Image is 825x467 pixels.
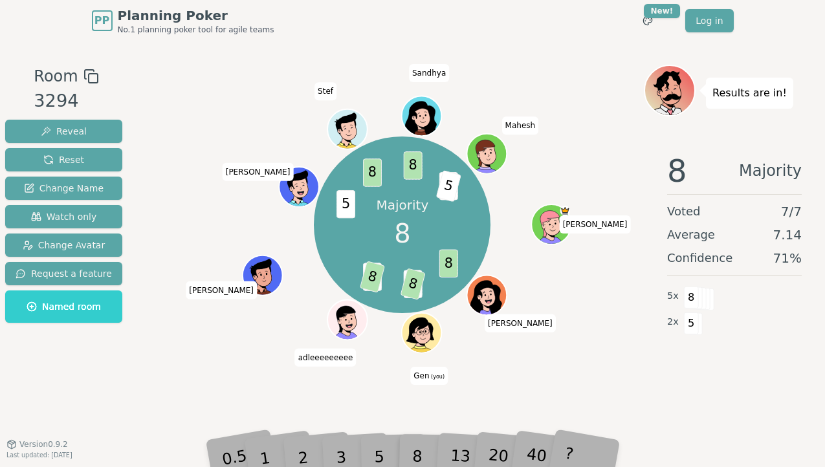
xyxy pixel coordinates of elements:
button: Change Name [5,177,122,200]
button: Reveal [5,120,122,143]
span: Reveal [41,125,87,138]
span: 8 [363,158,382,186]
span: Planning Poker [118,6,274,25]
span: Named room [27,300,101,313]
button: New! [636,9,659,32]
span: 8 [360,261,385,292]
span: 8 [684,287,699,309]
button: Request a feature [5,262,122,285]
span: Click to change your name [409,64,449,82]
span: 5 [684,312,699,334]
button: Reset [5,148,122,171]
span: Click to change your name [410,367,448,385]
span: PP [94,13,109,28]
span: Reset [43,153,84,166]
span: Majority [739,155,802,186]
button: Named room [5,290,122,323]
span: Confidence [667,249,732,267]
span: 8 [400,268,425,299]
a: Log in [685,9,733,32]
p: Results are in! [712,84,787,102]
a: PPPlanning PokerNo.1 planning poker tool for agile teams [92,6,274,35]
span: 8 [439,249,458,277]
span: Click to change your name [295,349,357,367]
span: 8 [394,214,410,253]
button: Watch only [5,205,122,228]
span: Laura is the host [560,206,570,215]
span: Change Avatar [23,239,105,252]
div: New! [644,4,681,18]
span: 2 x [667,315,679,329]
span: Version 0.9.2 [19,439,68,450]
span: Click to change your name [485,314,556,332]
span: Request a feature [16,267,112,280]
span: Click to change your name [186,281,257,299]
button: Click to change your avatar [402,314,440,352]
span: Voted [667,202,701,221]
span: (you) [430,374,445,380]
span: 71 % [773,249,802,267]
span: 7 / 7 [781,202,802,221]
span: Click to change your name [223,163,294,181]
p: Majority [376,196,428,214]
span: 5 [336,190,355,218]
button: Version0.9.2 [6,439,68,450]
span: Average [667,226,715,244]
span: Change Name [24,182,104,195]
span: Last updated: [DATE] [6,451,72,459]
span: Click to change your name [502,117,539,135]
span: 5 [436,170,461,202]
span: Click to change your name [314,83,336,101]
span: 5 x [667,289,679,303]
span: Room [34,65,78,88]
span: 7.14 [773,226,802,244]
span: Click to change your name [560,215,631,234]
div: 3294 [34,88,98,114]
button: Change Avatar [5,234,122,257]
span: No.1 planning poker tool for agile teams [118,25,274,35]
span: Watch only [31,210,97,223]
span: 8 [667,155,687,186]
span: 8 [404,151,423,179]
